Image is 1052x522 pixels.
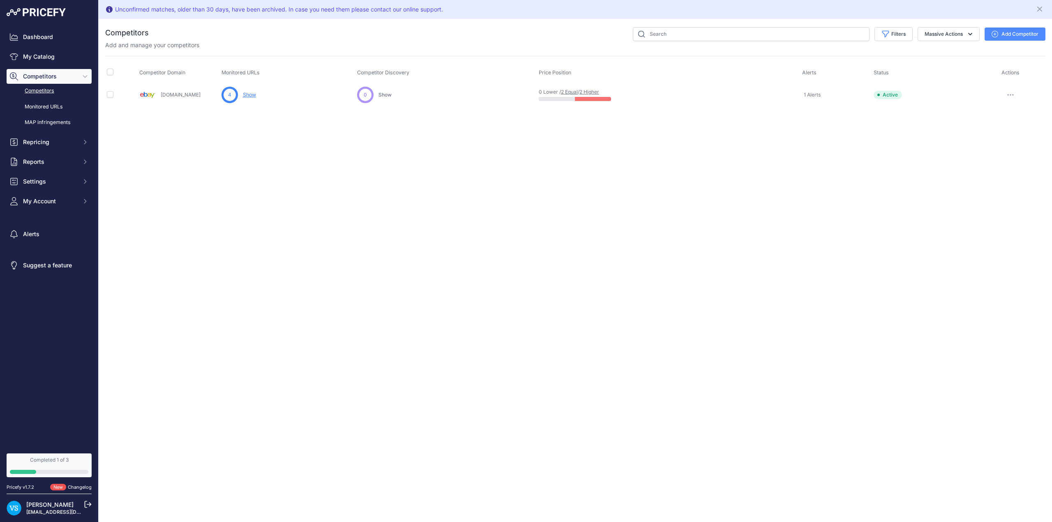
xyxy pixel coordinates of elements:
[7,227,92,241] a: Alerts
[221,69,260,76] span: Monitored URLs
[23,72,77,80] span: Competitors
[539,89,591,95] p: 0 Lower / /
[7,174,92,189] button: Settings
[802,69,817,76] span: Alerts
[23,197,77,205] span: My Account
[10,457,88,463] div: Completed 1 of 3
[802,91,821,99] a: 1 Alerts
[7,49,92,64] a: My Catalog
[7,100,92,114] a: Monitored URLs
[357,69,409,76] span: Competitor Discovery
[1036,3,1045,13] button: Close
[105,27,149,39] h2: Competitors
[23,177,77,186] span: Settings
[7,154,92,169] button: Reports
[561,89,578,95] a: 2 Equal
[7,194,92,209] button: My Account
[7,8,66,16] img: Pricefy Logo
[50,484,66,491] span: New
[139,69,185,76] span: Competitor Domain
[23,138,77,146] span: Repricing
[7,453,92,477] a: Completed 1 of 3
[539,69,571,76] span: Price Position
[579,89,599,95] a: 2 Higher
[23,158,77,166] span: Reports
[874,27,913,41] button: Filters
[7,30,92,44] a: Dashboard
[7,69,92,84] button: Competitors
[228,91,231,99] span: 4
[68,484,92,490] a: Changelog
[7,135,92,149] button: Repricing
[7,484,34,491] div: Pricefy v1.7.2
[985,28,1045,41] button: Add Competitor
[874,91,902,99] span: Active
[378,92,392,98] span: Show
[804,92,821,98] span: 1 Alerts
[161,92,201,98] a: [DOMAIN_NAME]
[7,258,92,273] a: Suggest a feature
[7,84,92,98] a: Competitors
[874,69,889,76] span: Status
[633,27,870,41] input: Search
[918,27,980,41] button: Massive Actions
[364,91,367,99] span: 0
[26,501,74,508] a: [PERSON_NAME]
[115,5,443,14] div: Unconfirmed matches, older than 30 days, have been archived. In case you need them please contact...
[7,115,92,130] a: MAP infringements
[26,509,112,515] a: [EMAIL_ADDRESS][DOMAIN_NAME]
[105,41,199,49] p: Add and manage your competitors
[1001,69,1020,76] span: Actions
[7,30,92,444] nav: Sidebar
[243,92,256,98] a: Show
